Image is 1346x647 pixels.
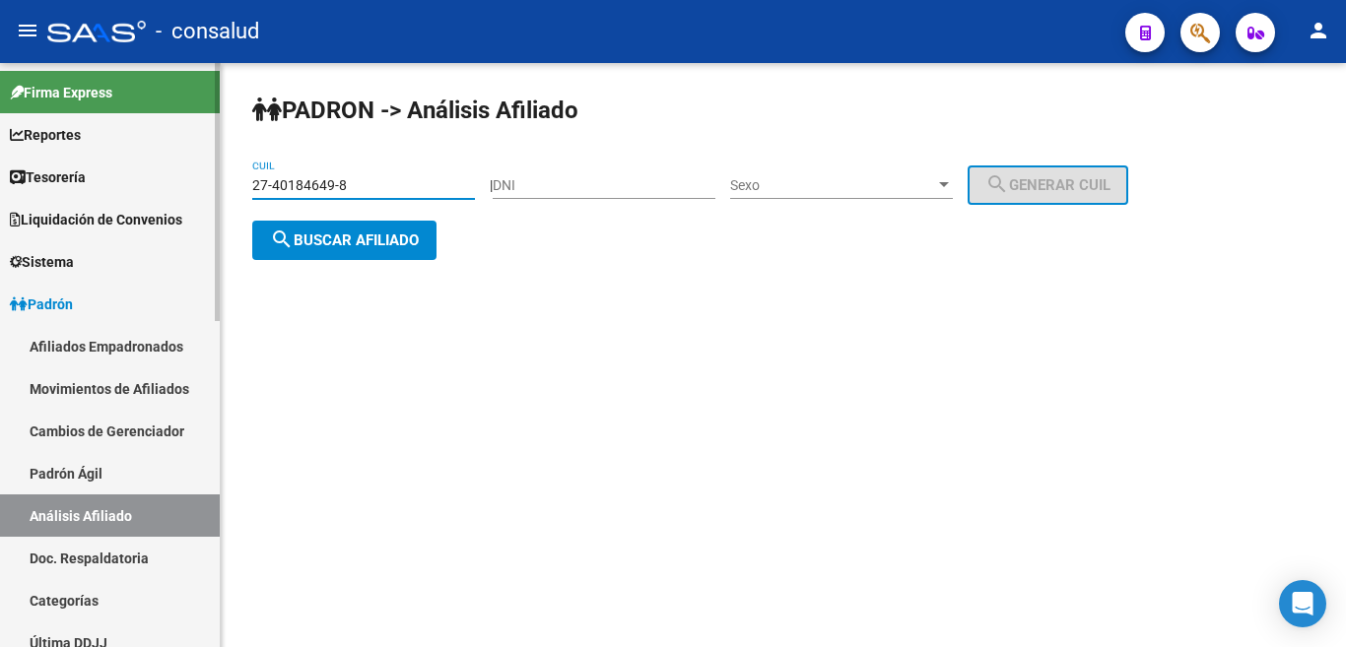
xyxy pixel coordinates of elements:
div: | [490,177,1143,193]
mat-icon: search [985,172,1009,196]
span: Sexo [730,177,935,194]
span: Reportes [10,124,81,146]
div: Open Intercom Messenger [1279,580,1326,627]
button: Buscar afiliado [252,221,437,260]
button: Generar CUIL [968,165,1128,205]
strong: PADRON -> Análisis Afiliado [252,97,578,124]
span: - consalud [156,10,259,53]
mat-icon: menu [16,19,39,42]
span: Liquidación de Convenios [10,209,182,230]
span: Padrón [10,293,73,315]
span: Buscar afiliado [270,231,419,249]
span: Tesorería [10,166,86,188]
span: Sistema [10,251,74,273]
span: Generar CUIL [985,176,1110,194]
mat-icon: search [270,227,294,251]
span: Firma Express [10,82,112,103]
mat-icon: person [1307,19,1330,42]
